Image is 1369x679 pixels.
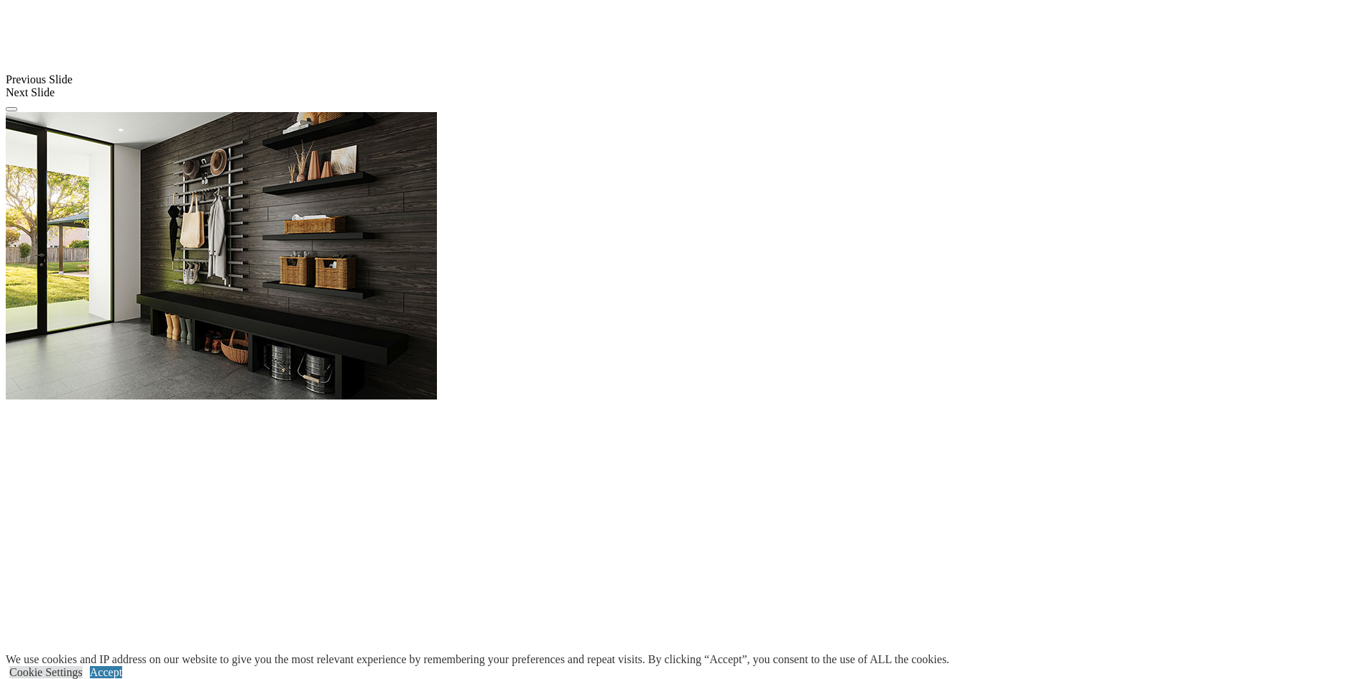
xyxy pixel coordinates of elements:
a: Accept [90,666,122,678]
img: Banner for mobile view [6,112,437,399]
div: Next Slide [6,86,1352,99]
button: Click here to pause slide show [6,107,17,111]
a: Cookie Settings [9,666,83,678]
div: Previous Slide [6,73,1352,86]
div: We use cookies and IP address on our website to give you the most relevant experience by remember... [6,653,949,666]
